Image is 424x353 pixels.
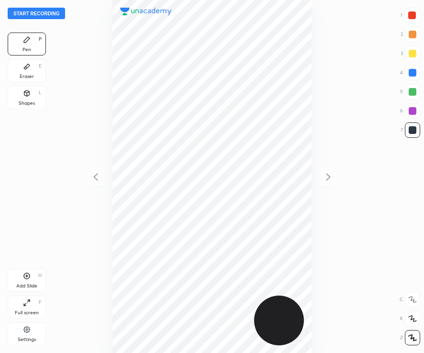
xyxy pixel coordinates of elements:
div: X [400,311,420,326]
img: logo.38c385cc.svg [120,8,172,15]
div: C [400,292,420,307]
div: Pen [22,47,31,52]
div: 3 [401,46,420,61]
button: Start recording [8,8,65,19]
div: 7 [401,122,420,138]
div: P [39,37,42,42]
div: 1 [401,8,420,23]
div: L [39,90,42,95]
div: 5 [400,84,420,99]
div: F [39,300,42,305]
div: Z [400,330,420,345]
div: 4 [400,65,420,80]
div: H [38,273,42,278]
div: Shapes [19,101,35,106]
div: Add Slide [16,284,37,288]
div: Settings [18,337,36,342]
div: 6 [400,103,420,119]
div: 2 [401,27,420,42]
div: E [39,64,42,68]
div: Full screen [15,310,39,315]
div: Eraser [20,74,34,79]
